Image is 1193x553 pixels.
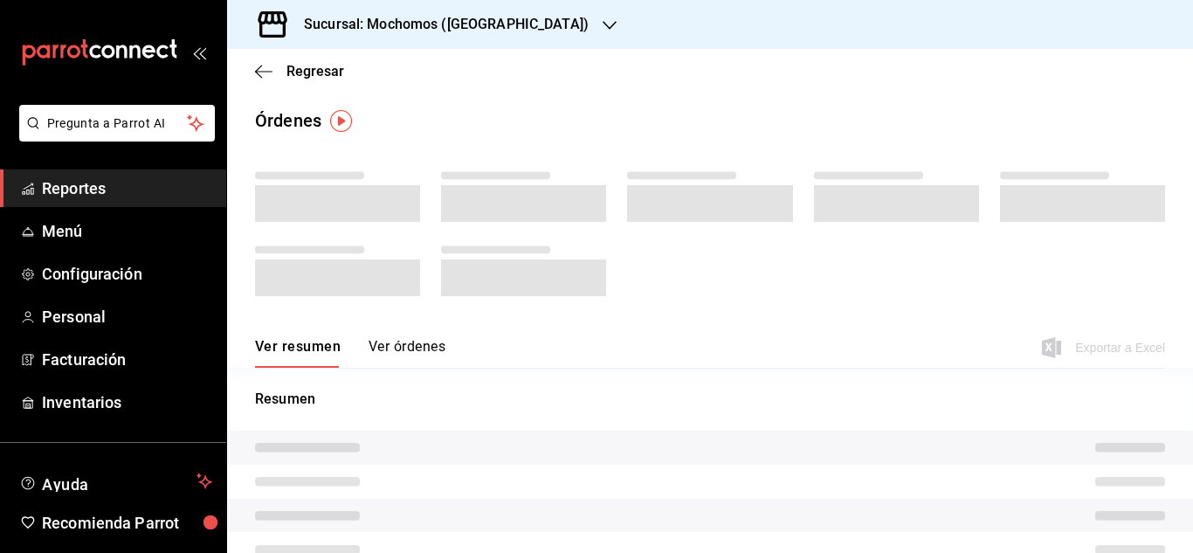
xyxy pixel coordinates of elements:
[330,110,352,132] img: Tooltip marker
[42,176,212,200] span: Reportes
[369,338,445,368] button: Ver órdenes
[42,511,212,535] span: Recomienda Parrot
[290,14,589,35] h3: Sucursal: Mochomos ([GEOGRAPHIC_DATA])
[255,338,445,368] div: navigation tabs
[42,305,212,328] span: Personal
[42,219,212,243] span: Menú
[42,262,212,286] span: Configuración
[42,391,212,414] span: Inventarios
[12,127,215,145] a: Pregunta a Parrot AI
[47,114,188,133] span: Pregunta a Parrot AI
[255,63,344,79] button: Regresar
[19,105,215,142] button: Pregunta a Parrot AI
[286,63,344,79] span: Regresar
[42,348,212,371] span: Facturación
[192,45,206,59] button: open_drawer_menu
[42,471,190,492] span: Ayuda
[255,107,321,134] div: Órdenes
[255,338,341,368] button: Ver resumen
[255,389,1165,410] p: Resumen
